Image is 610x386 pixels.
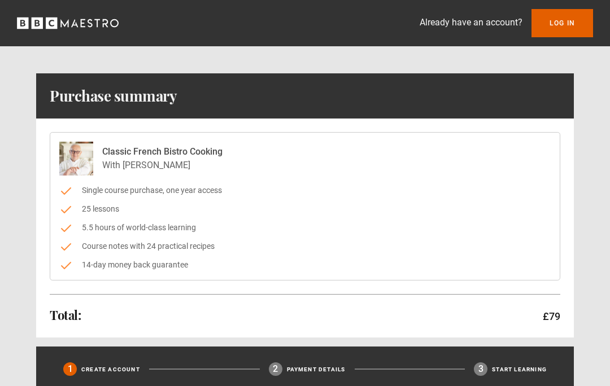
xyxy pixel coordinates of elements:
[59,185,551,196] li: Single course purchase, one year access
[17,15,119,32] svg: BBC Maestro
[59,259,551,271] li: 14-day money back guarantee
[50,308,81,322] h2: Total:
[474,362,487,376] div: 3
[269,362,282,376] div: 2
[63,362,77,376] div: 1
[81,365,140,374] p: Create Account
[102,159,223,172] p: With [PERSON_NAME]
[102,145,223,159] p: Classic French Bistro Cooking
[287,365,346,374] p: Payment details
[492,365,547,374] p: Start learning
[531,9,593,37] a: Log In
[543,309,560,324] p: £79
[59,203,551,215] li: 25 lessons
[50,87,177,105] h1: Purchase summary
[59,222,551,234] li: 5.5 hours of world-class learning
[420,16,522,29] p: Already have an account?
[59,240,551,252] li: Course notes with 24 practical recipes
